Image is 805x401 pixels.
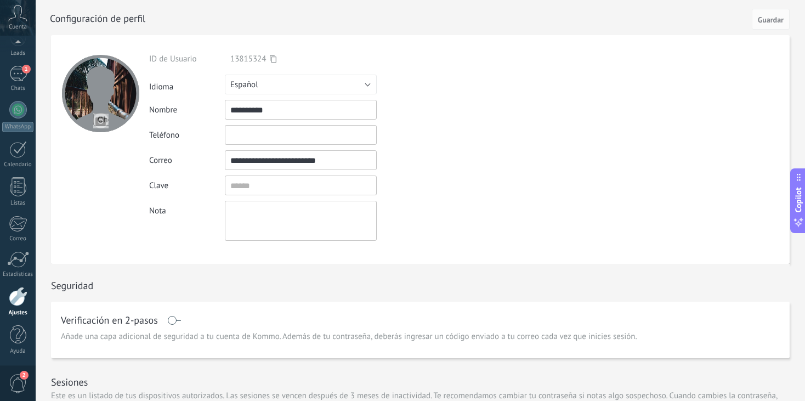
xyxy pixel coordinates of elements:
span: Guardar [758,16,784,24]
h1: Seguridad [51,279,93,292]
div: Ayuda [2,348,34,355]
div: Nota [149,201,225,216]
div: Teléfono [149,130,225,140]
span: Añade una capa adicional de seguridad a tu cuenta de Kommo. Además de tu contraseña, deberás ingr... [61,331,637,342]
span: 13815324 [230,54,266,64]
div: WhatsApp [2,122,33,132]
div: ID de Usuario [149,54,225,64]
div: Correo [2,235,34,242]
div: Leads [2,50,34,57]
span: Español [230,80,258,90]
span: Copilot [793,187,804,212]
div: Correo [149,155,225,166]
h1: Sesiones [51,376,88,388]
button: Guardar [752,9,790,30]
span: 2 [20,371,29,380]
div: Chats [2,85,34,92]
div: Ajustes [2,309,34,317]
div: Idioma [149,77,225,92]
h1: Verificación en 2-pasos [61,316,158,325]
div: Nombre [149,105,225,115]
span: Cuenta [9,24,27,31]
span: 1 [22,65,31,74]
div: Calendario [2,161,34,168]
div: Listas [2,200,34,207]
button: Español [225,75,377,94]
div: Estadísticas [2,271,34,278]
div: Clave [149,180,225,191]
